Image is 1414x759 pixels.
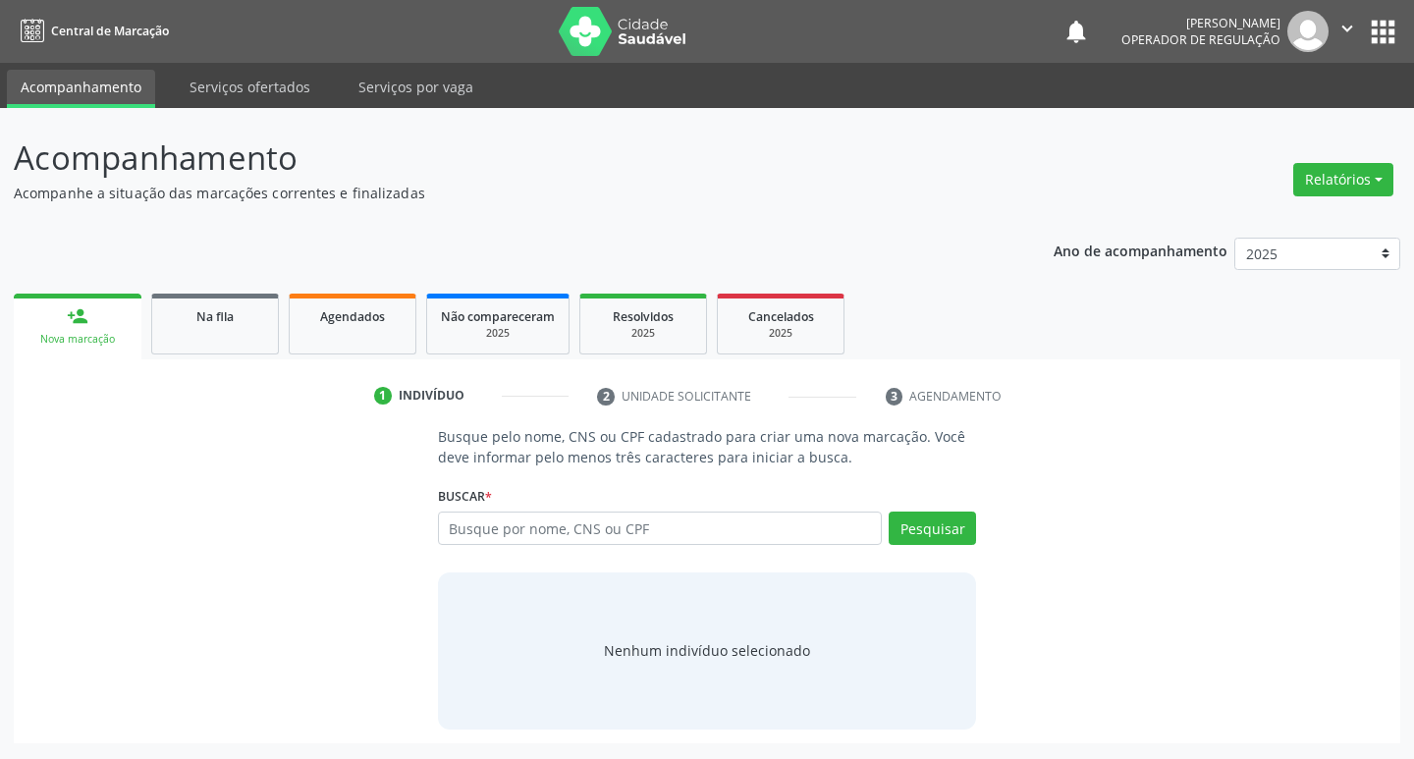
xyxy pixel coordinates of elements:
[14,183,984,203] p: Acompanhe a situação das marcações correntes e finalizadas
[438,481,492,512] label: Buscar
[1336,18,1358,39] i: 
[14,15,169,47] a: Central de Marcação
[438,512,883,545] input: Busque por nome, CNS ou CPF
[1287,11,1329,52] img: img
[196,308,234,325] span: Na fila
[374,387,392,405] div: 1
[594,326,692,341] div: 2025
[176,70,324,104] a: Serviços ofertados
[399,387,464,405] div: Indivíduo
[1366,15,1400,49] button: apps
[1329,11,1366,52] button: 
[1054,238,1227,262] p: Ano de acompanhamento
[7,70,155,108] a: Acompanhamento
[67,305,88,327] div: person_add
[51,23,169,39] span: Central de Marcação
[1121,15,1280,31] div: [PERSON_NAME]
[345,70,487,104] a: Serviços por vaga
[27,332,128,347] div: Nova marcação
[1121,31,1280,48] span: Operador de regulação
[1293,163,1393,196] button: Relatórios
[438,426,977,467] p: Busque pelo nome, CNS ou CPF cadastrado para criar uma nova marcação. Você deve informar pelo men...
[889,512,976,545] button: Pesquisar
[1062,18,1090,45] button: notifications
[320,308,385,325] span: Agendados
[748,308,814,325] span: Cancelados
[14,134,984,183] p: Acompanhamento
[613,308,674,325] span: Resolvidos
[604,640,810,661] div: Nenhum indivíduo selecionado
[441,326,555,341] div: 2025
[732,326,830,341] div: 2025
[441,308,555,325] span: Não compareceram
